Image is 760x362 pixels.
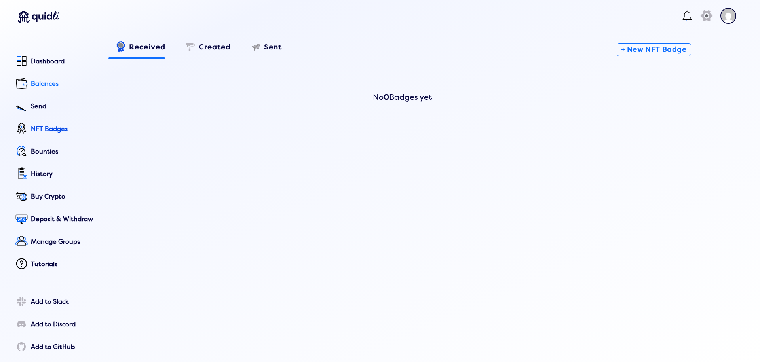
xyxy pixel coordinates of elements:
[31,193,95,200] div: Buy Crypto
[13,294,95,311] a: Add to Slack
[13,143,95,161] a: Bounties
[31,103,95,110] div: Send
[199,43,231,57] span: Created
[31,261,95,268] div: Tutorials
[13,166,95,184] a: History
[31,343,95,351] div: Add to GitHub
[13,121,95,138] a: NFT Badges
[31,238,95,245] div: Manage Groups
[31,298,95,305] div: Add to Slack
[31,321,95,328] div: Add to Discord
[31,216,95,223] div: Deposit & Withdraw
[13,233,95,251] a: Manage Groups
[13,98,95,116] a: Send
[13,53,95,71] a: Dashboard
[31,148,95,155] div: Bounties
[31,58,95,65] div: Dashboard
[617,43,691,56] button: + New NFT Badge
[243,35,290,59] a: Sent
[129,43,165,57] span: Received
[106,83,699,112] div: No Badges yet
[13,76,95,93] a: Balances
[31,80,95,87] div: Balances
[31,171,95,178] div: History
[720,8,736,24] img: account
[384,92,389,102] b: 0
[178,35,239,59] a: Created
[264,43,282,57] span: Sent
[13,316,95,334] a: Add to Discord
[31,125,95,133] div: NFT Badges
[108,35,173,59] a: Received
[13,339,95,356] a: Add to GitHub
[13,256,95,274] a: Tutorials
[13,211,95,229] a: Deposit & Withdraw
[13,188,95,206] a: Buy Crypto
